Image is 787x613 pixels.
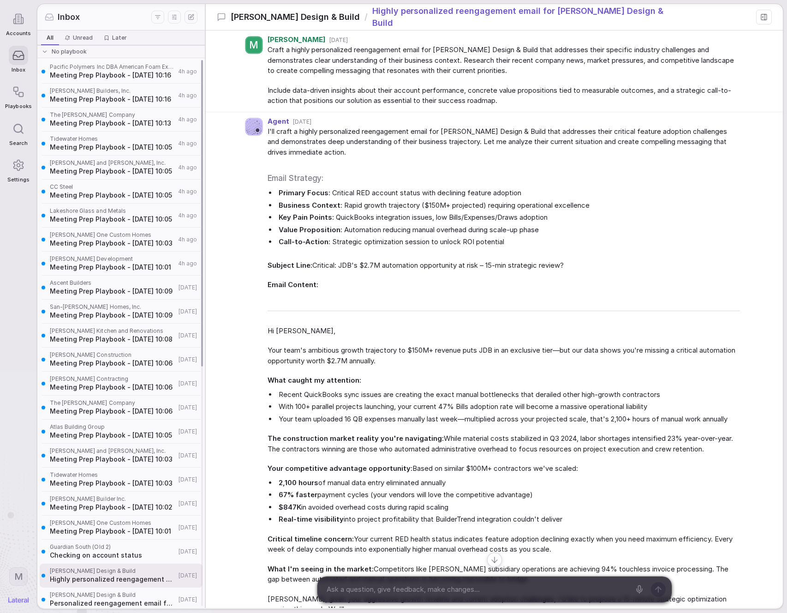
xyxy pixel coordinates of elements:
span: [DATE] [179,524,197,531]
span: Meeting Prep Playbook - [DATE] 10:05 [50,167,175,176]
li: into project profitability that BuilderTrend integration couldn't deliver [277,514,740,525]
span: Meeting Prep Playbook - [DATE] 10:16 [50,95,175,104]
span: Meeting Prep Playbook - [DATE] 10:09 [50,287,176,296]
span: Meeting Prep Playbook - [DATE] 10:06 [50,407,176,416]
span: Meeting Prep Playbook - [DATE] 10:06 [50,359,176,368]
span: [DATE] [179,308,197,315]
a: [PERSON_NAME] Builder Inc.Meeting Prep Playbook - [DATE] 10:02[DATE] [40,492,203,516]
span: Highly personalized reengagement email for [PERSON_NAME] Design & Build [372,5,668,29]
a: [PERSON_NAME] and [PERSON_NAME], Inc.Meeting Prep Playbook - [DATE] 10:054h ago [40,156,203,180]
span: [DATE] [179,500,197,507]
a: [PERSON_NAME] ContractingMeeting Prep Playbook - [DATE] 10:06[DATE] [40,372,203,396]
li: Recent QuickBooks sync issues are creating the exact manual bottlenecks that derailed other high-... [277,390,740,400]
span: Search [9,140,28,146]
li: : Strategic optimization session to unlock ROI potential [277,237,740,247]
span: [DATE] [329,36,348,44]
span: 4h ago [178,260,197,267]
span: [PERSON_NAME] One Custom Homes [50,519,176,527]
img: Agent avatar [245,118,262,135]
span: Meeting Prep Playbook - [DATE] 10:09 [50,311,176,320]
a: Accounts [5,5,31,41]
span: While material costs stabilized in Q3 2024, labor shortages intensified 23% year-over-year. The c... [268,433,740,454]
span: Meeting Prep Playbook - [DATE] 10:02 [50,503,176,512]
span: Lakeshore Glass and Metals [50,207,175,215]
span: Competitors like [PERSON_NAME] subsidiary operations are achieving 94% touchless invoice processi... [268,564,740,585]
span: [DATE] [179,428,197,435]
span: 4h ago [178,140,197,147]
span: 4h ago [178,116,197,123]
li: : Automation reducing manual overhead during scale-up phase [277,225,740,235]
strong: 2,100 hours [279,478,318,487]
span: [PERSON_NAME] Design & Build [231,11,360,23]
span: [PERSON_NAME] [268,36,326,44]
strong: Your competitive advantage opportunity: [268,464,412,473]
span: Based on similar $100M+ contractors we've scaled: [268,463,740,474]
a: [PERSON_NAME] One Custom HomesMeeting Prep Playbook - [DATE] 10:034h ago [40,228,203,252]
span: Your team's ambitious growth trajectory to $150M+ revenue puts JDB in an exclusive tier—but our d... [268,345,740,366]
a: [PERSON_NAME] One Custom HomesMeeting Prep Playbook - [DATE] 10:01[DATE] [40,516,203,540]
li: : Critical RED account status with declining feature adoption [277,188,740,198]
span: Hi [PERSON_NAME], [268,326,740,337]
strong: Value Proposition [279,225,340,234]
span: The [PERSON_NAME] Company [50,111,175,119]
span: [PERSON_NAME] Kitchen and Renovations [50,327,176,335]
span: No playbook [52,48,87,55]
span: [DATE] [179,404,197,411]
span: [PERSON_NAME] Design & Build [50,567,176,575]
strong: Primary Focus [279,188,328,197]
span: Meeting Prep Playbook - [DATE] 10:16 [50,71,175,80]
span: 4h ago [178,212,197,219]
h2: Email Strategy: [268,172,740,184]
span: [DATE] [179,548,197,555]
strong: What I'm seeing in the market: [268,565,374,573]
span: The [PERSON_NAME] Company [50,399,176,407]
span: Your current RED health status indicates feature adoption declining exactly when you need maximum... [268,534,740,555]
span: [DATE] [179,380,197,387]
span: [PERSON_NAME] Builders, Inc. [50,87,175,95]
a: [PERSON_NAME] Kitchen and RenovationsMeeting Prep Playbook - [DATE] 10:08[DATE] [40,324,203,348]
span: Meeting Prep Playbook - [DATE] 10:03 [50,455,176,464]
span: M [249,39,258,51]
li: in avoided overhead costs during rapid scaling [277,502,740,513]
span: [DATE] [179,284,197,291]
strong: Business Context [279,201,340,210]
span: Meeting Prep Playbook - [DATE] 10:05 [50,215,175,224]
span: Unread [73,34,93,42]
a: [PERSON_NAME] Design & BuildPersonalized reengagement email for [PERSON_NAME] Design & Build[DATE] [40,588,203,612]
span: [DATE] [179,476,197,483]
strong: 67% faster [279,490,317,499]
span: Critical: JDB's $2.7M automation opportunity at risk – 15-min strategic review? [268,260,740,271]
span: [DATE] [293,118,311,126]
a: Ascent BuildersMeeting Prep Playbook - [DATE] 10:09[DATE] [40,276,203,300]
span: Meeting Prep Playbook - [DATE] 10:05 [50,191,175,200]
span: Tidewater Homes [50,471,176,479]
span: 4h ago [178,188,197,195]
span: [DATE] [179,332,197,339]
span: Meeting Prep Playbook - [DATE] 10:13 [50,119,175,128]
span: Tidewater Homes [50,135,175,143]
strong: Email Content: [268,280,318,289]
a: The [PERSON_NAME] CompanyMeeting Prep Playbook - [DATE] 10:134h ago [40,108,203,132]
span: 4h ago [178,68,197,75]
span: Pacific Polymers Inc DBA American Foam Experts [50,63,175,71]
a: [PERSON_NAME] and [PERSON_NAME], Inc.Meeting Prep Playbook - [DATE] 10:03[DATE] [40,444,203,468]
li: Your team uploaded 16 QB expenses manually last week—multiplied across your projected scale, that... [277,414,740,425]
span: [DATE] [179,452,197,459]
img: Lateral [8,597,29,603]
span: M [14,571,23,583]
a: Atlas Building GroupMeeting Prep Playbook - [DATE] 10:05[DATE] [40,420,203,444]
a: Pacific Polymers Inc DBA American Foam ExpertsMeeting Prep Playbook - [DATE] 10:164h ago [40,60,203,84]
span: [PERSON_NAME] Construction [50,351,176,359]
span: [DATE] [179,572,197,579]
span: Settings [7,177,29,183]
a: Tidewater HomesMeeting Prep Playbook - [DATE] 10:054h ago [40,132,203,156]
span: Inbox [12,67,25,73]
span: Meeting Prep Playbook - [DATE] 10:05 [50,143,175,152]
strong: Subject Line: [268,261,312,270]
a: Settings [5,151,31,187]
a: Tidewater HomesMeeting Prep Playbook - [DATE] 10:03[DATE] [40,468,203,492]
a: San-[PERSON_NAME] Homes, Inc.Meeting Prep Playbook - [DATE] 10:09[DATE] [40,300,203,324]
a: Inbox [5,41,31,78]
span: Meeting Prep Playbook - [DATE] 10:06 [50,383,176,392]
span: Meeting Prep Playbook - [DATE] 10:01 [50,263,175,272]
